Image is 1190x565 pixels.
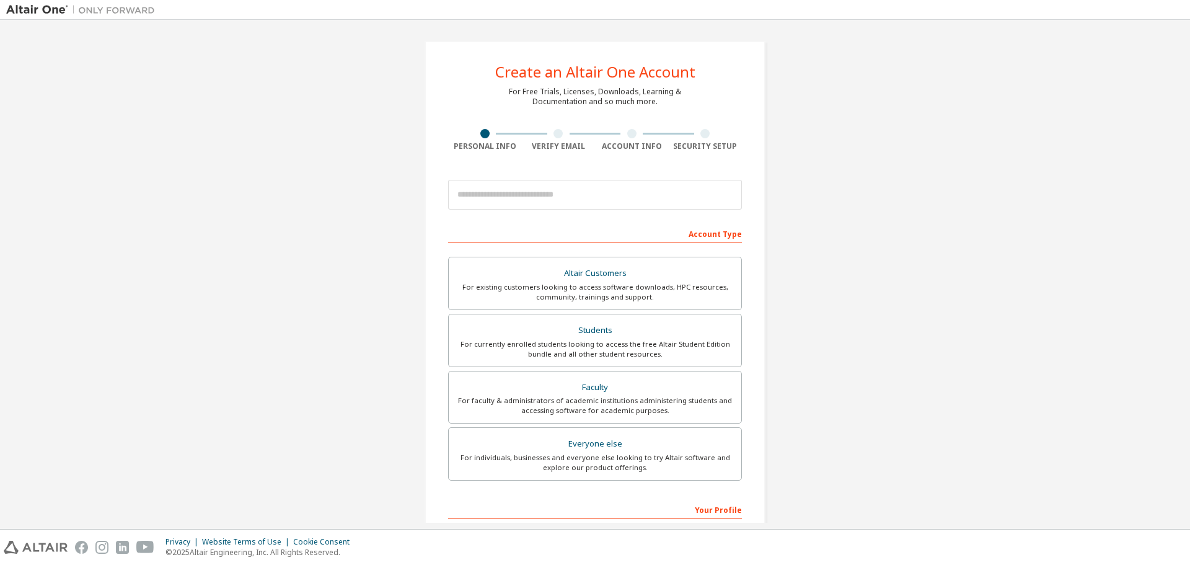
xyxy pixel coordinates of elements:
div: Verify Email [522,141,596,151]
div: Account Type [448,223,742,243]
div: For Free Trials, Licenses, Downloads, Learning & Documentation and so much more. [509,87,681,107]
div: Privacy [165,537,202,547]
div: For currently enrolled students looking to access the free Altair Student Edition bundle and all ... [456,339,734,359]
img: facebook.svg [75,541,88,554]
div: Everyone else [456,435,734,453]
p: © 2025 Altair Engineering, Inc. All Rights Reserved. [165,547,357,558]
div: Account Info [595,141,669,151]
div: Students [456,322,734,339]
div: Security Setup [669,141,743,151]
div: For faculty & administrators of academic institutions administering students and accessing softwa... [456,396,734,416]
div: Your Profile [448,499,742,519]
div: Website Terms of Use [202,537,293,547]
img: instagram.svg [95,541,108,554]
div: Create an Altair One Account [495,65,695,79]
div: Altair Customers [456,265,734,282]
div: Faculty [456,379,734,396]
div: Cookie Consent [293,537,357,547]
img: altair_logo.svg [4,541,68,554]
img: youtube.svg [136,541,154,554]
img: Altair One [6,4,161,16]
div: For individuals, businesses and everyone else looking to try Altair software and explore our prod... [456,453,734,473]
div: For existing customers looking to access software downloads, HPC resources, community, trainings ... [456,282,734,302]
div: Personal Info [448,141,522,151]
img: linkedin.svg [116,541,129,554]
